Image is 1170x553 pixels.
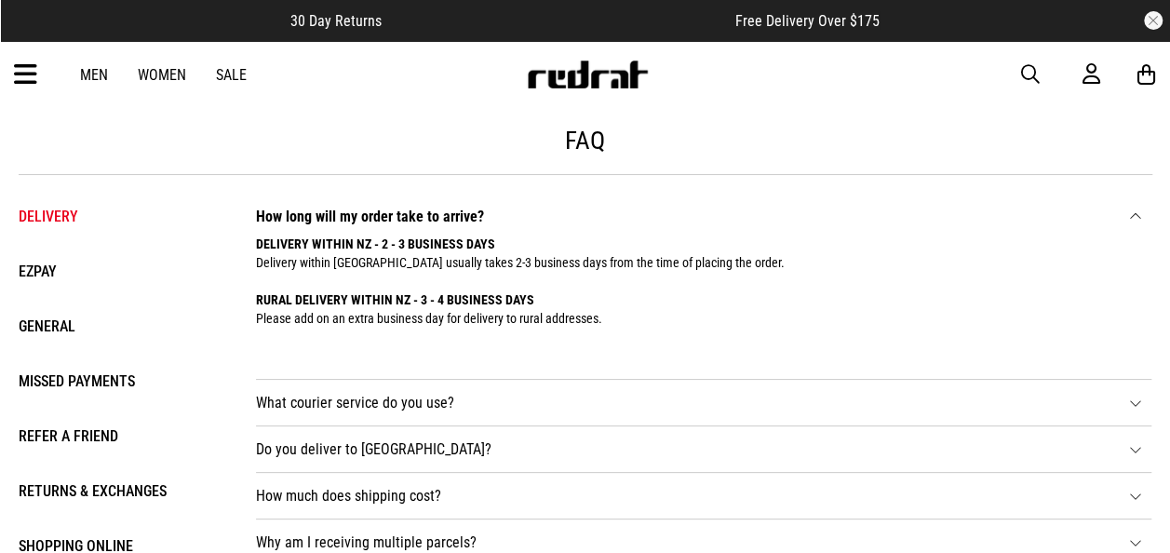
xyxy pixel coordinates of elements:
strong: DELIVERY WITHIN NZ - 2 - 3 BUSINESS DAYS [256,236,495,251]
h1: FAQ [19,126,1152,155]
img: Redrat logo [526,61,649,88]
li: Missed Payments [19,368,219,395]
a: Men [80,66,108,84]
a: Women [138,66,186,84]
a: Sale [216,66,247,84]
li: General [19,313,219,340]
li: Returns & Exchanges [19,478,219,505]
li: Refer a Friend [19,423,219,450]
span: Free Delivery Over $175 [735,12,880,30]
button: Open LiveChat chat widget [15,7,71,63]
li: What courier service do you use? [256,380,1151,426]
span: 30 Day Returns [290,12,382,30]
li: Delivery [19,203,219,230]
li: How long will my order take to arrive? [256,194,1151,380]
li: Do you deliver to [GEOGRAPHIC_DATA]? [256,426,1151,473]
li: How much does shipping cost? [256,473,1151,519]
div: Delivery within [GEOGRAPHIC_DATA] usually takes 2-3 business days from the time of placing the or... [256,225,1123,365]
iframe: Customer reviews powered by Trustpilot [419,11,698,30]
strong: RURAL DELIVERY WITHIN NZ - 3 - 4 BUSINESS DAYS [256,292,534,307]
li: EZPAY [19,258,219,285]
